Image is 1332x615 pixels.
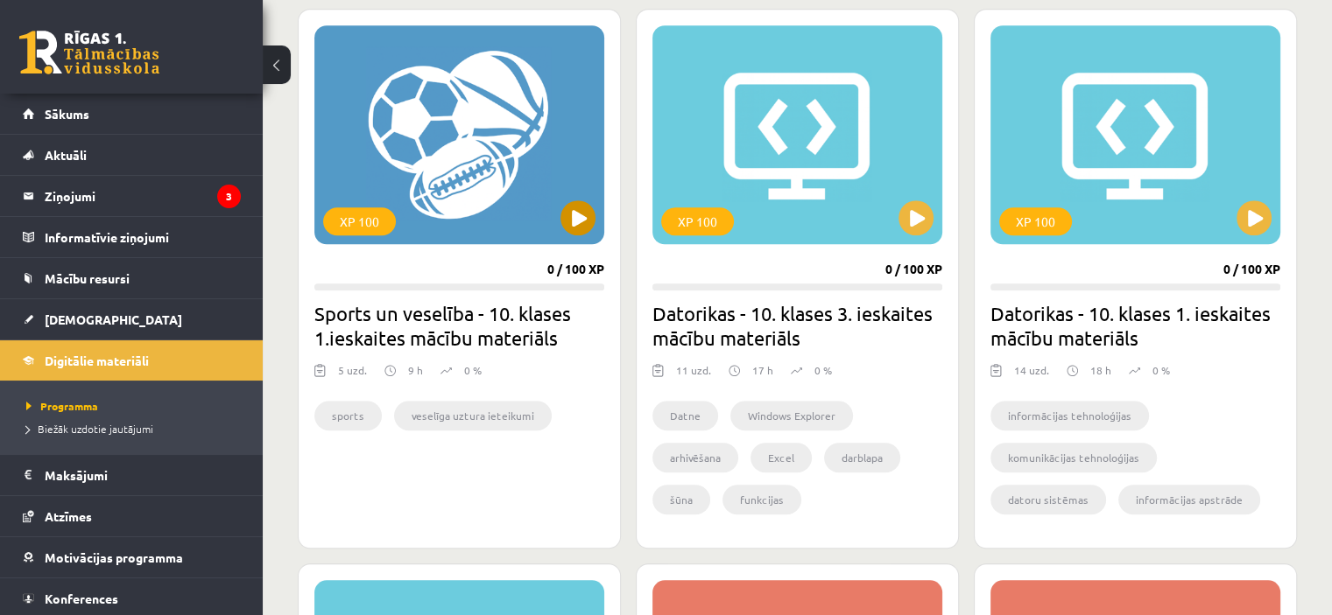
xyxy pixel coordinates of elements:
[45,549,183,565] span: Motivācijas programma
[730,401,853,430] li: Windows Explorer
[1152,362,1170,378] p: 0 %
[323,207,396,235] div: XP 100
[752,362,773,378] p: 17 h
[990,401,1149,430] li: informācijas tehnoloģijas
[408,362,423,378] p: 9 h
[652,443,738,472] li: arhivēšana
[45,270,130,286] span: Mācību resursi
[23,217,241,257] a: Informatīvie ziņojumi
[464,362,482,378] p: 0 %
[824,443,900,472] li: darblapa
[999,207,1072,235] div: XP 100
[990,301,1280,350] h2: Datorikas - 10. klases 1. ieskaites mācību materiāls
[990,485,1106,514] li: datoru sistēmas
[45,176,241,216] legend: Ziņojumi
[45,147,87,163] span: Aktuāli
[217,185,241,208] i: 3
[23,135,241,175] a: Aktuāli
[23,496,241,536] a: Atzīmes
[45,217,241,257] legend: Informatīvie ziņojumi
[23,176,241,216] a: Ziņojumi3
[23,537,241,577] a: Motivācijas programma
[23,258,241,298] a: Mācību resursi
[23,340,241,381] a: Digitālie materiāli
[814,362,832,378] p: 0 %
[652,301,942,350] h2: Datorikas - 10. klases 3. ieskaites mācību materiāls
[1118,485,1260,514] li: informācijas apstrāde
[23,299,241,339] a: [DEMOGRAPHIC_DATA]
[314,301,604,350] h2: Sports un veselība - 10. klases 1.ieskaites mācību materiāls
[652,485,710,514] li: šūna
[26,422,153,436] span: Biežāk uzdotie jautājumi
[1014,362,1049,388] div: 14 uzd.
[990,443,1157,472] li: komunikācijas tehnoloģijas
[45,353,149,368] span: Digitālie materiāli
[751,443,812,472] li: Excel
[26,398,245,414] a: Programma
[676,362,711,388] div: 11 uzd.
[394,401,552,430] li: veselīga uztura ieteikumi
[45,591,118,606] span: Konferences
[45,455,241,495] legend: Maksājumi
[45,311,182,327] span: [DEMOGRAPHIC_DATA]
[45,106,89,122] span: Sākums
[722,485,801,514] li: funkcijas
[23,94,241,134] a: Sākums
[26,421,245,437] a: Biežāk uzdotie jautājumi
[45,508,92,524] span: Atzīmes
[661,207,734,235] div: XP 100
[26,399,98,413] span: Programma
[19,31,159,74] a: Rīgas 1. Tālmācības vidusskola
[23,455,241,495] a: Maksājumi
[338,362,367,388] div: 5 uzd.
[652,401,718,430] li: Datne
[1090,362,1111,378] p: 18 h
[314,401,382,430] li: sports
